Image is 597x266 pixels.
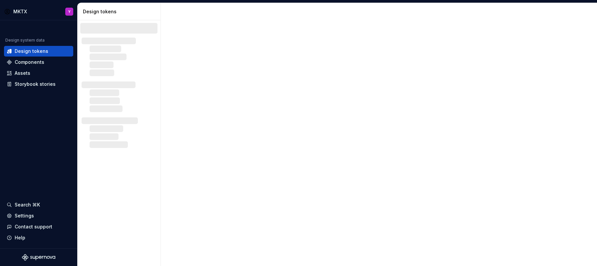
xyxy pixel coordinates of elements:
a: Assets [4,68,73,78]
button: Search ⌘K [4,199,73,210]
div: MKTX [13,8,27,15]
a: Components [4,57,73,67]
div: Search ⌘K [15,201,40,208]
div: Design tokens [83,8,158,15]
svg: Supernova Logo [22,254,55,261]
a: Design tokens [4,46,73,57]
div: Help [15,234,25,241]
div: Assets [15,70,30,76]
div: Contact support [15,223,52,230]
div: Components [15,59,44,66]
div: Design system data [5,38,45,43]
div: Y [68,9,71,14]
a: Storybook stories [4,79,73,89]
div: Settings [15,212,34,219]
div: Design tokens [15,48,48,55]
button: Contact support [4,221,73,232]
a: Settings [4,210,73,221]
button: Help [4,232,73,243]
button: MKTXY [1,4,76,19]
div: Storybook stories [15,81,56,87]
